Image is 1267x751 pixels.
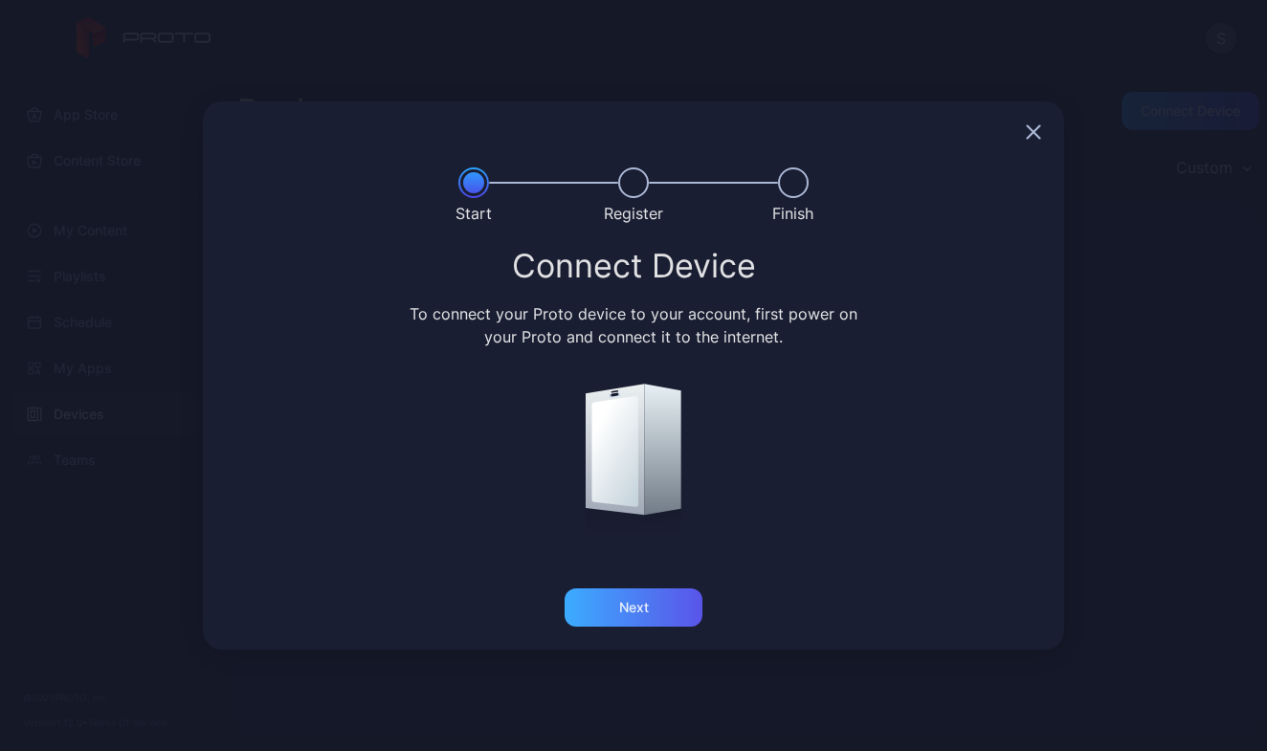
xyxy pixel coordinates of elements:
div: To connect your Proto device to your account, first power on your Proto and connect it to the int... [407,302,861,348]
div: Next [619,600,649,615]
button: Next [565,588,702,627]
div: Register [604,202,663,225]
div: Finish [772,202,813,225]
div: Connect Device [226,249,1041,283]
div: Start [456,202,492,225]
